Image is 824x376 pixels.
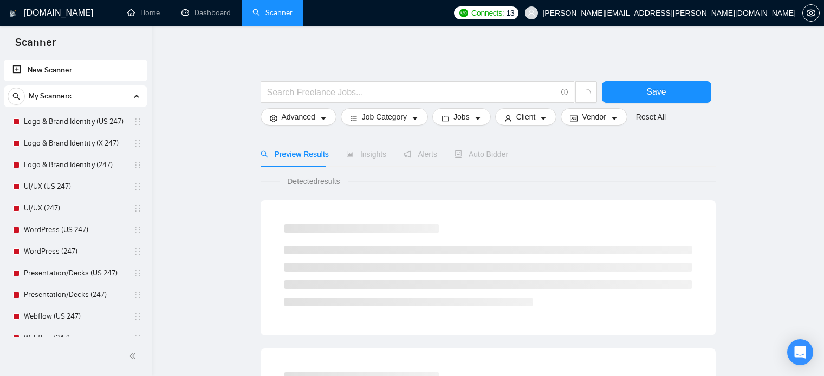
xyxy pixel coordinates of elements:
[133,269,142,278] span: holder
[24,262,127,284] a: Presentation/Decks (US 247)
[24,306,127,327] a: Webflow (US 247)
[24,219,127,241] a: WordPress (US 247)
[24,176,127,197] a: UI/UX (US 247)
[803,9,819,17] span: setting
[29,85,72,107] span: My Scanners
[7,35,64,57] span: Scanner
[495,108,557,126] button: userClientcaret-down
[9,5,17,22] img: logo
[133,117,142,126] span: holder
[459,9,468,17] img: upwork-logo.png
[282,111,315,123] span: Advanced
[133,161,142,169] span: holder
[341,108,428,126] button: barsJob Categorycaret-down
[270,114,277,122] span: setting
[432,108,491,126] button: folderJobscaret-down
[133,312,142,321] span: holder
[133,226,142,234] span: holder
[455,150,462,158] span: robot
[133,139,142,148] span: holder
[24,284,127,306] a: Presentation/Decks (247)
[280,175,347,187] span: Detected results
[362,111,407,123] span: Job Category
[582,111,606,123] span: Vendor
[561,108,627,126] button: idcardVendorcaret-down
[516,111,536,123] span: Client
[350,114,358,122] span: bars
[404,150,437,159] span: Alerts
[133,247,142,256] span: holder
[474,114,482,122] span: caret-down
[453,111,470,123] span: Jobs
[411,114,419,122] span: caret-down
[540,114,547,122] span: caret-down
[506,7,514,19] span: 13
[611,114,618,122] span: caret-down
[561,89,568,96] span: info-circle
[252,8,293,17] a: searchScanner
[504,114,512,122] span: user
[455,150,508,159] span: Auto Bidder
[24,154,127,176] a: Logo & Brand Identity (247)
[24,133,127,154] a: Logo & Brand Identity (X 247)
[181,8,231,17] a: dashboardDashboard
[24,327,127,349] a: Webflow (247)
[787,339,813,365] div: Open Intercom Messenger
[24,197,127,219] a: UI/UX (247)
[8,88,25,105] button: search
[346,150,386,159] span: Insights
[4,60,147,81] li: New Scanner
[320,114,327,122] span: caret-down
[636,111,666,123] a: Reset All
[12,60,139,81] a: New Scanner
[261,150,268,158] span: search
[346,150,354,158] span: area-chart
[133,204,142,213] span: holder
[261,108,336,126] button: settingAdvancedcaret-down
[602,81,711,103] button: Save
[581,89,591,98] span: loading
[133,291,142,299] span: holder
[267,85,556,99] input: Search Freelance Jobs...
[129,351,140,361] span: double-left
[127,8,160,17] a: homeHome
[261,150,329,159] span: Preview Results
[471,7,504,19] span: Connects:
[133,182,142,191] span: holder
[802,9,820,17] a: setting
[404,150,411,158] span: notification
[528,9,535,17] span: user
[442,114,449,122] span: folder
[8,93,24,100] span: search
[133,334,142,342] span: holder
[570,114,578,122] span: idcard
[802,4,820,22] button: setting
[646,85,666,98] span: Save
[24,241,127,262] a: WordPress (247)
[24,111,127,133] a: Logo & Brand Identity (US 247)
